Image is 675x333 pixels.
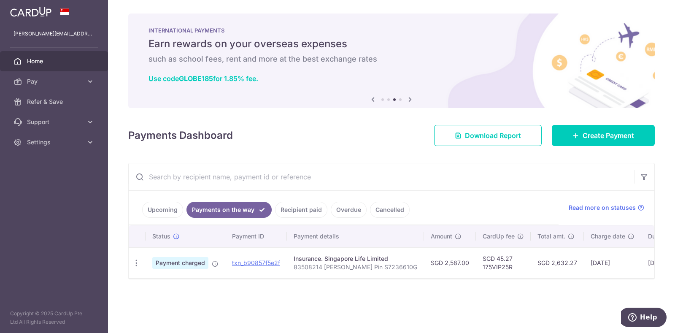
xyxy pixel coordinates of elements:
[148,27,634,34] p: INTERNATIONAL PAYMENTS
[621,308,667,329] iframe: Opens a widget where you can find more information
[232,259,280,266] a: txn_b90857f5e2f
[331,202,367,218] a: Overdue
[465,130,521,141] span: Download Report
[27,77,83,86] span: Pay
[537,232,565,241] span: Total amt.
[424,247,476,278] td: SGD 2,587.00
[152,232,170,241] span: Status
[128,128,233,143] h4: Payments Dashboard
[13,30,94,38] p: [PERSON_NAME][EMAIL_ADDRESS][DOMAIN_NAME]
[648,232,673,241] span: Due date
[275,202,327,218] a: Recipient paid
[552,125,655,146] a: Create Payment
[287,225,424,247] th: Payment details
[584,247,641,278] td: [DATE]
[483,232,515,241] span: CardUp fee
[142,202,183,218] a: Upcoming
[186,202,272,218] a: Payments on the way
[152,257,208,269] span: Payment charged
[148,37,634,51] h5: Earn rewards on your overseas expenses
[179,74,213,83] b: GLOBE185
[128,14,655,108] img: International Payment Banner
[583,130,634,141] span: Create Payment
[27,118,83,126] span: Support
[225,225,287,247] th: Payment ID
[148,74,258,83] a: Use codeGLOBE185for 1.85% fee.
[148,54,634,64] h6: such as school fees, rent and more at the best exchange rates
[591,232,625,241] span: Charge date
[27,97,83,106] span: Refer & Save
[27,57,83,65] span: Home
[431,232,452,241] span: Amount
[10,7,51,17] img: CardUp
[370,202,410,218] a: Cancelled
[476,247,531,278] td: SGD 45.27 175VIP25R
[434,125,542,146] a: Download Report
[531,247,584,278] td: SGD 2,632.27
[569,203,644,212] a: Read more on statuses
[294,263,417,271] p: 83508214 [PERSON_NAME] Pin S7236610G
[569,203,636,212] span: Read more on statuses
[27,138,83,146] span: Settings
[129,163,634,190] input: Search by recipient name, payment id or reference
[294,254,417,263] div: Insurance. Singapore Life Limited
